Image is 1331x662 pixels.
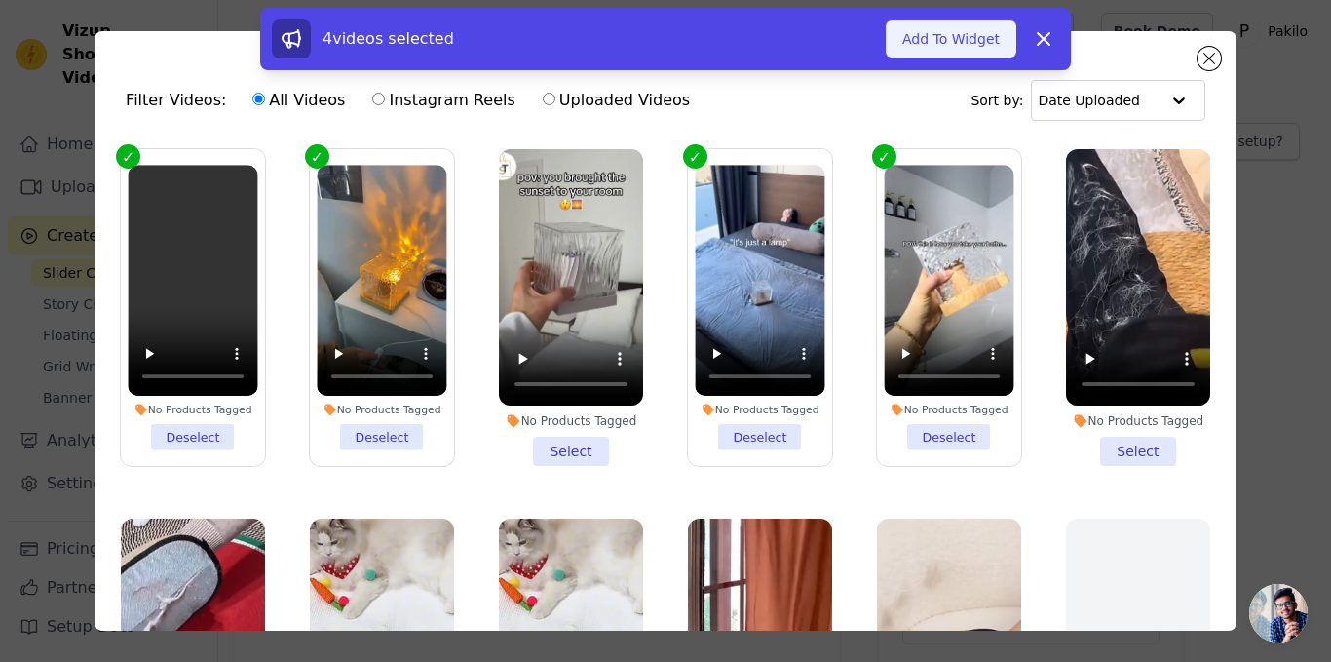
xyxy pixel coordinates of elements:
label: Instagram Reels [371,88,515,113]
div: No Products Tagged [499,413,643,429]
div: Filter Videos: [126,78,701,123]
div: No Products Tagged [884,403,1013,416]
div: No Products Tagged [317,403,446,416]
div: No Products Tagged [128,403,257,416]
label: All Videos [251,88,346,113]
label: Uploaded Videos [542,88,691,113]
div: Sort by: [970,80,1205,121]
span: 4 videos selected [323,29,454,48]
div: Open chat [1249,584,1308,643]
button: Add To Widget [886,20,1016,58]
div: No Products Tagged [1066,413,1210,429]
div: No Products Tagged [695,403,824,416]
